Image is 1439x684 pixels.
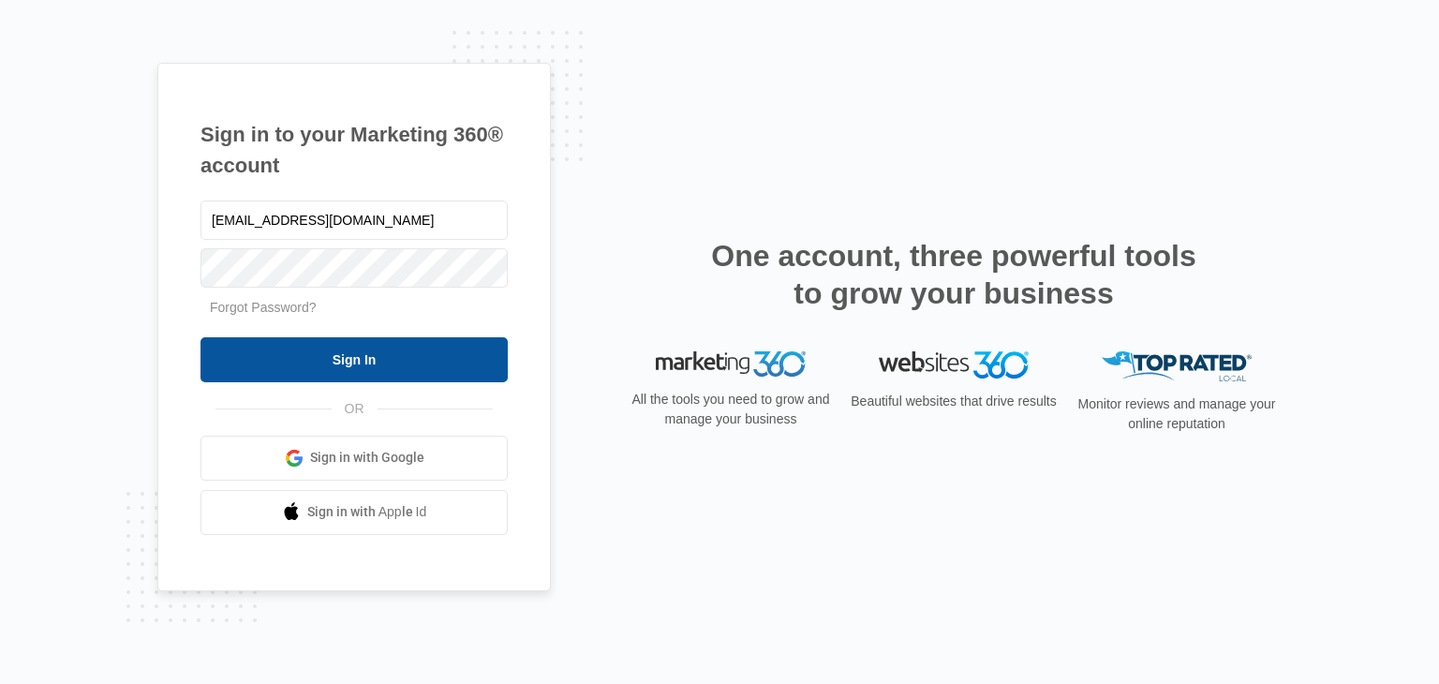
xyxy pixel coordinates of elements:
span: OR [332,399,378,419]
span: Sign in with Apple Id [307,502,427,522]
a: Sign in with Apple Id [200,490,508,535]
h1: Sign in to your Marketing 360® account [200,119,508,181]
a: Sign in with Google [200,436,508,481]
img: Marketing 360 [656,351,806,378]
input: Sign In [200,337,508,382]
p: All the tools you need to grow and manage your business [626,390,836,429]
input: Email [200,201,508,240]
p: Monitor reviews and manage your online reputation [1072,394,1282,434]
p: Beautiful websites that drive results [849,392,1059,411]
img: Websites 360 [879,351,1029,379]
img: Top Rated Local [1102,351,1252,382]
h2: One account, three powerful tools to grow your business [705,237,1202,312]
a: Forgot Password? [210,300,317,315]
span: Sign in with Google [310,448,424,468]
